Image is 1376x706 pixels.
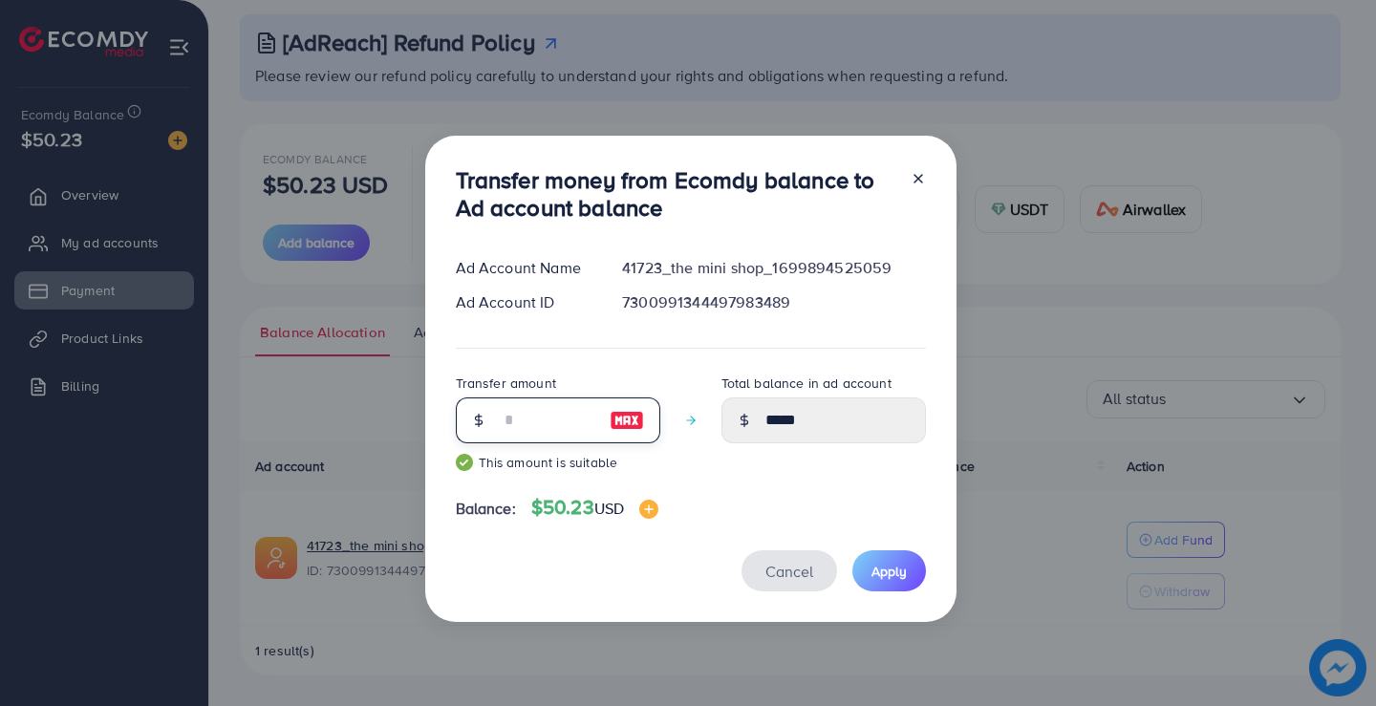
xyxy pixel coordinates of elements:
h3: Transfer money from Ecomdy balance to Ad account balance [456,166,895,222]
label: Total balance in ad account [721,374,892,393]
label: Transfer amount [456,374,556,393]
img: image [610,409,644,432]
button: Cancel [742,550,837,591]
img: guide [456,454,473,471]
div: Ad Account Name [441,257,608,279]
span: Cancel [765,561,813,582]
img: image [639,500,658,519]
h4: $50.23 [531,496,658,520]
div: 41723_the mini shop_1699894525059 [607,257,940,279]
span: Balance: [456,498,516,520]
button: Apply [852,550,926,591]
span: USD [594,498,624,519]
span: Apply [871,562,907,581]
div: 7300991344497983489 [607,291,940,313]
small: This amount is suitable [456,453,660,472]
div: Ad Account ID [441,291,608,313]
